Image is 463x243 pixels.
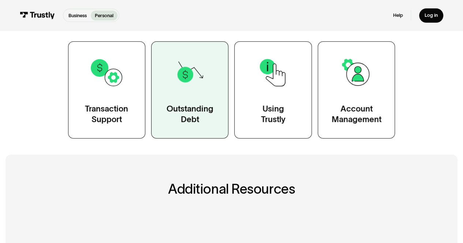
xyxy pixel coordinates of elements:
a: UsingTrustly [234,41,311,138]
a: Log in [419,8,443,23]
p: Business [68,12,87,19]
div: Transaction Support [85,103,128,125]
a: OutstandingDebt [151,41,228,138]
a: Personal [91,11,117,20]
img: Trustly Logo [20,12,55,19]
a: AccountManagement [318,41,395,138]
a: TransactionSupport [68,41,145,138]
div: Log in [425,12,438,19]
a: Business [64,11,91,20]
div: Using Trustly [261,103,285,125]
div: Outstanding Debt [167,103,213,125]
a: Help [393,12,403,19]
h2: Additional Resources [37,182,426,196]
div: Account Management [332,103,381,125]
p: Personal [95,12,113,19]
